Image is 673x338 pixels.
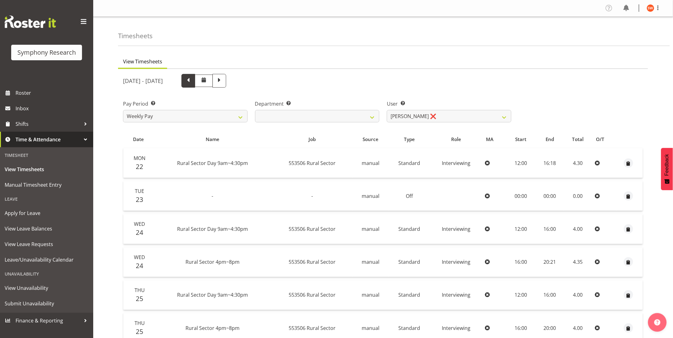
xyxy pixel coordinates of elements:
td: 0.00 [564,181,593,211]
td: Off [388,181,430,211]
a: View Leave Requests [2,236,92,252]
td: 20:21 [536,247,563,277]
td: 12:00 [505,148,536,178]
span: Wed [134,254,145,261]
a: View Unavailability [2,280,92,296]
span: Thu [135,320,145,327]
a: Leave/Unavailability Calendar [2,252,92,267]
button: Feedback - Show survey [661,148,673,190]
div: Symphony Research [17,48,76,57]
a: Manual Timesheet Entry [2,177,92,193]
span: Roster [16,88,90,98]
h5: [DATE] - [DATE] [123,77,163,84]
span: Mon [134,155,145,162]
a: View Leave Balances [2,221,92,236]
span: - [311,193,313,199]
td: 4.30 [564,148,593,178]
td: 16:00 [536,280,563,310]
span: Interviewing [442,325,471,331]
span: Feedback [664,154,670,176]
span: Thu [135,287,145,294]
span: View Leave Requests [5,240,89,249]
td: 4.35 [564,247,593,277]
a: Apply for Leave [2,205,92,221]
span: View Timesheets [5,165,89,174]
label: Department [255,100,380,107]
td: 4.00 [564,214,593,244]
label: Pay Period [123,100,248,107]
div: Unavailability [2,267,92,280]
span: 553506 Rural Sector [289,325,336,331]
span: 553506 Rural Sector [289,160,336,167]
td: 16:00 [536,214,563,244]
span: Rural Sector Day 9am~4:30pm [177,160,248,167]
span: manual [362,291,379,298]
span: Wed [134,221,145,227]
span: Apply for Leave [5,208,89,218]
div: Timesheet [2,149,92,162]
td: 00:00 [505,181,536,211]
span: - [212,193,213,199]
span: 553506 Rural Sector [289,291,336,298]
span: Role [451,136,461,143]
span: 23 [136,195,143,204]
span: 553506 Rural Sector [289,258,336,265]
span: Date [133,136,144,143]
span: Total [572,136,584,143]
span: Rural Sector 4pm~8pm [185,325,240,331]
a: View Timesheets [2,162,92,177]
span: Interviewing [442,226,471,232]
span: Source [363,136,378,143]
span: Interviewing [442,160,471,167]
span: View Unavailability [5,283,89,293]
img: shannon-whelan11890.jpg [647,4,654,12]
span: Interviewing [442,291,471,298]
span: manual [362,258,379,265]
span: Finance & Reporting [16,316,81,325]
span: MA [486,136,494,143]
span: Time & Attendance [16,135,81,144]
span: Start [515,136,526,143]
span: 22 [136,162,143,171]
td: 00:00 [536,181,563,211]
td: Standard [388,280,430,310]
td: Standard [388,247,430,277]
td: 16:18 [536,148,563,178]
span: 24 [136,228,143,237]
span: Rural Sector Day 9am~4:30pm [177,226,248,232]
td: 16:00 [505,247,536,277]
label: User [387,100,511,107]
span: Submit Unavailability [5,299,89,308]
span: Manual Timesheet Entry [5,180,89,190]
span: manual [362,193,379,199]
span: View Timesheets [123,58,162,65]
span: Job [309,136,316,143]
span: Shifts [16,119,81,129]
td: Standard [388,148,430,178]
img: Rosterit website logo [5,16,56,28]
span: 553506 Rural Sector [289,226,336,232]
h4: Timesheets [118,32,153,39]
span: O/T [596,136,604,143]
span: 24 [136,261,143,270]
td: 12:00 [505,280,536,310]
span: Inbox [16,104,90,113]
span: Interviewing [442,258,471,265]
td: Standard [388,214,430,244]
a: Submit Unavailability [2,296,92,311]
span: manual [362,325,379,331]
span: 25 [136,294,143,303]
span: Tue [135,188,144,194]
span: View Leave Balances [5,224,89,233]
span: End [546,136,554,143]
span: Name [206,136,219,143]
span: manual [362,160,379,167]
span: 25 [136,327,143,336]
td: 12:00 [505,214,536,244]
span: Leave/Unavailability Calendar [5,255,89,264]
span: Rural Sector 4pm~8pm [185,258,240,265]
img: help-xxl-2.png [654,319,661,326]
td: 4.00 [564,280,593,310]
div: Leave [2,193,92,205]
span: Rural Sector Day 9am~4:30pm [177,291,248,298]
